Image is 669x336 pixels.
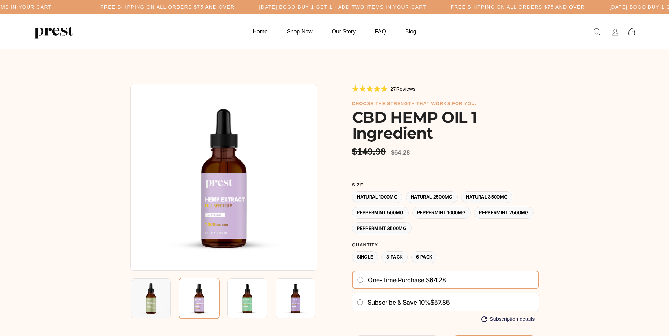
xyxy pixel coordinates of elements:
img: PREST ORGANICS [34,25,73,39]
label: Size [352,182,539,188]
input: Subscribe & save 10%$57.85 [357,299,363,305]
label: 6 Pack [411,251,437,263]
img: CBD HEMP OIL 1 Ingredient [276,278,315,318]
ul: Primary [244,25,425,38]
a: Blog [397,25,425,38]
h5: Free Shipping on all orders $75 and over [451,4,585,10]
h1: CBD HEMP OIL 1 Ingredient [352,110,539,141]
input: One-time purchase $64.28 [357,277,364,283]
a: Shop Now [278,25,321,38]
a: FAQ [366,25,395,38]
span: Subscription details [490,316,535,322]
label: Peppermint 2500MG [474,207,534,219]
span: Subscribe & save 10% [368,299,430,306]
a: Our Story [323,25,364,38]
h5: [DATE] BOGO BUY 1 GET 1 - ADD TWO ITEMS IN YOUR CART [259,4,427,10]
h6: choose the strength that works for you. [352,101,539,106]
img: CBD HEMP OIL 1 Ingredient [227,278,267,318]
span: 27 [390,86,396,92]
a: Home [244,25,276,38]
img: CBD HEMP OIL 1 Ingredient [179,278,220,319]
label: 3 Pack [381,251,408,263]
label: Natural 1000MG [352,191,403,203]
label: Natural 2500MG [406,191,458,203]
span: One-time purchase $64.28 [368,276,446,284]
span: $149.98 [352,146,388,157]
button: Subscription details [481,316,535,322]
label: Peppermint 500MG [352,207,409,219]
img: CBD HEMP OIL 1 Ingredient [131,278,171,318]
h5: Free Shipping on all orders $75 and over [101,4,235,10]
label: Natural 3500MG [461,191,513,203]
span: Reviews [396,86,416,92]
label: Peppermint 1000MG [412,207,471,219]
label: Quantity [352,242,539,248]
label: Single [352,251,378,263]
img: CBD HEMP OIL 1 Ingredient [130,84,317,271]
span: $57.85 [430,299,450,306]
label: Peppermint 3500MG [352,222,412,234]
span: $64.28 [391,149,410,156]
